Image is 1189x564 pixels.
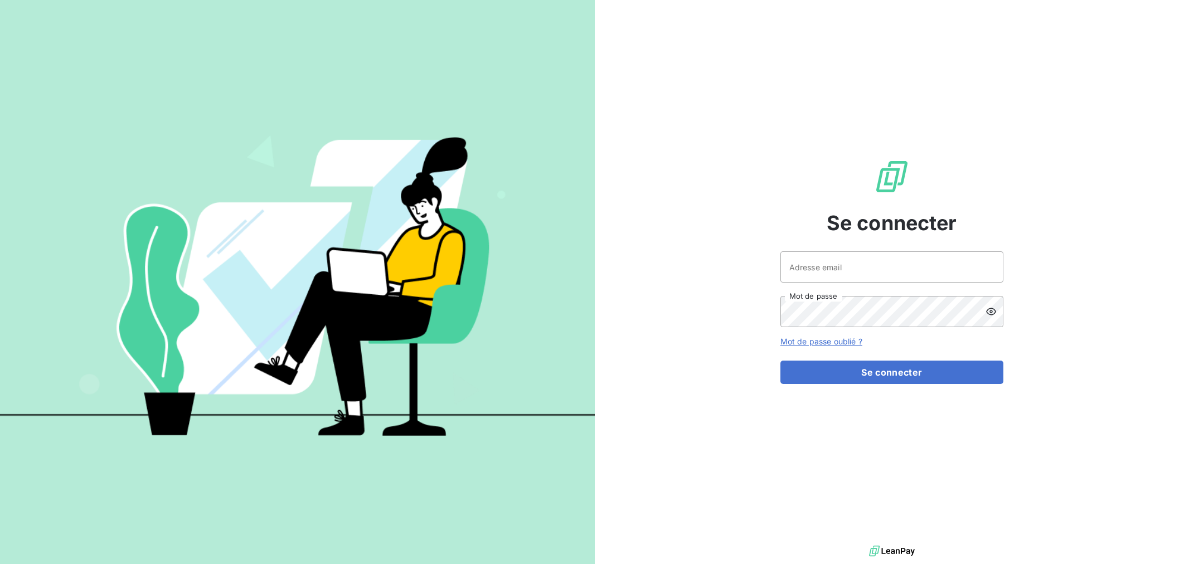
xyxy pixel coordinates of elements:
img: Logo LeanPay [874,159,910,195]
span: Se connecter [827,208,957,238]
input: placeholder [780,251,1003,283]
button: Se connecter [780,361,1003,384]
a: Mot de passe oublié ? [780,337,862,346]
img: logo [869,543,915,560]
